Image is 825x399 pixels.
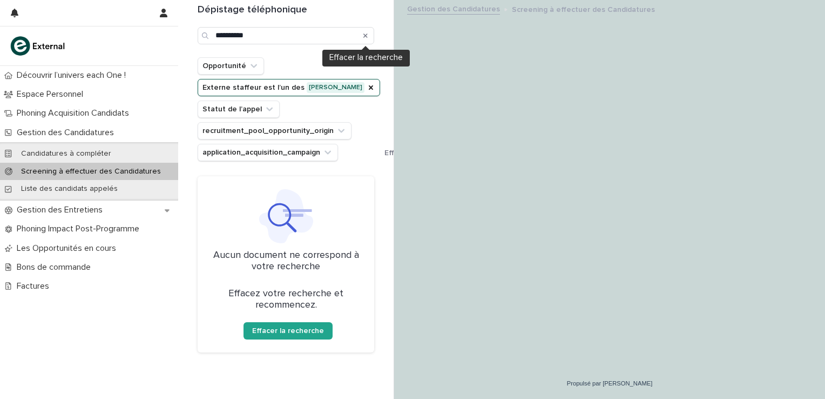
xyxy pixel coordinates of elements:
a: Gestion des Candidatures [407,2,500,15]
span: Effacer tous les filtres [384,149,463,157]
p: Espace Personnel [12,89,92,99]
p: Gestion des Candidatures [12,128,123,138]
p: Candidatures à compléter [12,149,120,158]
p: Factures [12,281,58,291]
span: Effacer la recherche [252,327,324,335]
button: Externe staffeur [198,79,380,96]
p: Bons de commande [12,262,99,272]
button: recruitment_pool_opportunity_origin [198,122,351,139]
img: bc51vvfgR2QLHU84CWIQ [9,35,68,57]
p: Effacez votre recherche et recommencez. [211,288,361,311]
button: application_acquisition_campaign [198,144,338,161]
p: Phoning Acquisition Candidats [12,108,138,118]
p: Aucun document ne correspond à votre recherche [211,250,361,273]
input: Rechercher [198,27,374,44]
button: Effacer tous les filtres [380,145,463,161]
p: Liste des candidats appelés [12,184,126,194]
p: Gestion des Entretiens [12,205,111,215]
p: Les Opportunités en cours [12,243,125,254]
p: Phoning Impact Post-Programme [12,224,148,234]
button: Opportunité [198,57,264,75]
button: Effacer la recherche [244,322,333,340]
h1: Dépistage téléphonique [198,4,374,16]
p: Découvrir l’univers each One ! [12,70,134,81]
a: Propulsé par [PERSON_NAME] [567,380,653,387]
button: Statut de l’appel [198,101,280,118]
p: Screening à effectuer des Candidatures [512,3,655,15]
p: Screening à effectuer des Candidatures [12,167,170,176]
